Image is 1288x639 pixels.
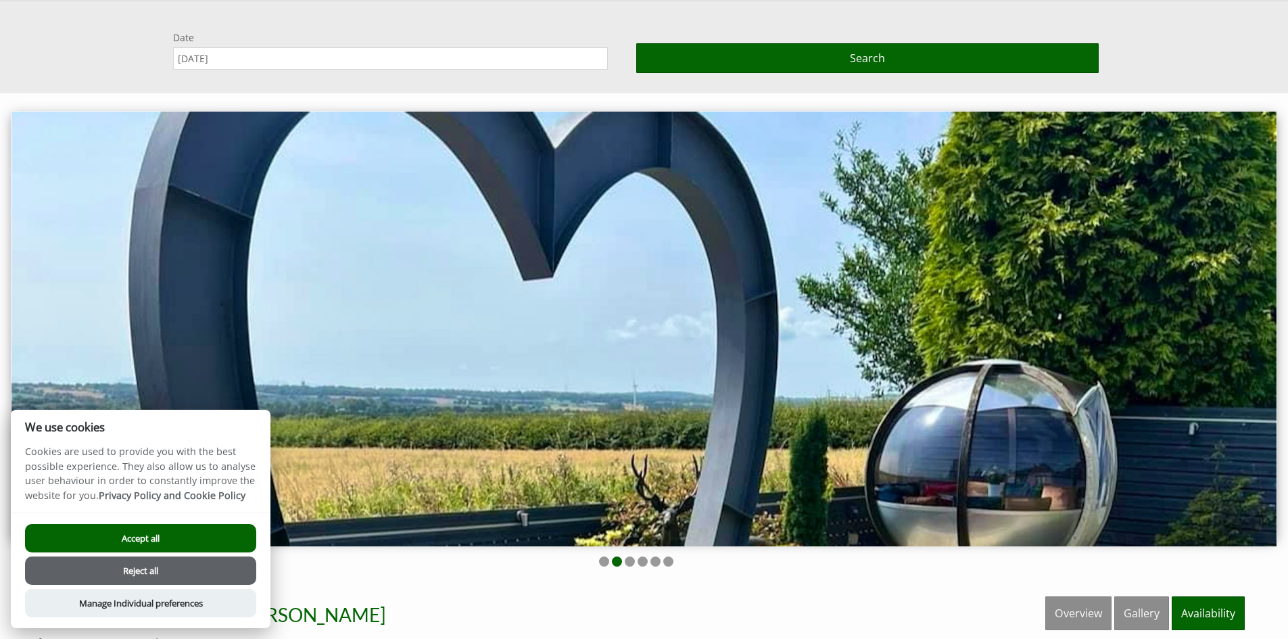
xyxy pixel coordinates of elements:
button: Manage Individual preferences [25,589,256,617]
label: Date [173,31,608,44]
a: Overview [1045,596,1112,630]
a: Privacy Policy and Cookie Policy [99,489,245,502]
button: Reject all [25,557,256,585]
a: Gallery [1114,596,1169,630]
button: Accept all [25,524,256,552]
span: Search [850,51,885,66]
button: Search [636,43,1099,73]
h2: We use cookies [11,421,270,433]
p: Cookies are used to provide you with the best possible experience. They also allow us to analyse ... [11,444,270,513]
a: Availability [1172,596,1245,630]
input: Arrival Date [173,47,608,70]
